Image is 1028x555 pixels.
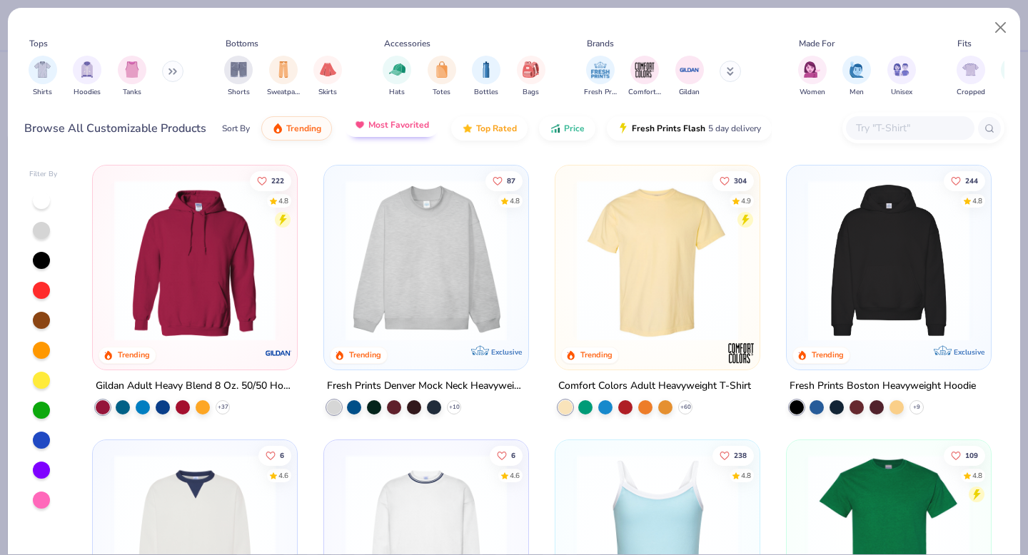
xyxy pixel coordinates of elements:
[343,113,440,137] button: Most Favorited
[628,56,661,98] div: filter for Comfort Colors
[957,87,985,98] span: Cropped
[428,56,456,98] button: filter button
[123,87,141,98] span: Tanks
[511,452,515,459] span: 6
[267,56,300,98] div: filter for Sweatpants
[472,56,500,98] button: filter button
[679,59,700,81] img: Gildan Image
[891,87,912,98] span: Unisex
[680,403,690,412] span: + 60
[107,180,283,341] img: 01756b78-01f6-4cc6-8d8a-3c30c1a0c8ac
[727,339,755,367] img: Comfort Colors logo
[957,37,972,50] div: Fits
[276,61,291,78] img: Sweatpants Image
[798,56,827,98] button: filter button
[584,87,617,98] span: Fresh Prints
[855,120,964,136] input: Try "T-Shirt"
[118,56,146,98] button: filter button
[558,377,751,395] div: Comfort Colors Adult Heavyweight T-Shirt
[313,56,342,98] div: filter for Skirts
[224,56,253,98] div: filter for Shorts
[842,56,871,98] button: filter button
[523,87,539,98] span: Bags
[953,347,984,357] span: Exclusive
[745,180,920,341] img: e55d29c3-c55d-459c-bfd9-9b1c499ab3c6
[478,61,494,78] img: Bottles Image
[799,37,835,50] div: Made For
[741,195,751,206] div: 4.9
[34,61,51,78] img: Shirts Image
[434,61,450,78] img: Totes Image
[29,37,48,50] div: Tops
[383,56,411,98] div: filter for Hats
[913,403,920,412] span: + 9
[218,403,228,412] span: + 37
[451,116,528,141] button: Top Rated
[944,445,985,465] button: Like
[618,123,629,134] img: flash.gif
[887,56,916,98] button: filter button
[231,61,247,78] img: Shorts Image
[962,61,979,78] img: Cropped Image
[972,195,982,206] div: 4.8
[790,377,976,395] div: Fresh Prints Boston Heavyweight Hoodie
[517,56,545,98] button: filter button
[741,470,751,481] div: 4.8
[587,37,614,50] div: Brands
[384,37,430,50] div: Accessories
[267,87,300,98] span: Sweatpants
[228,87,250,98] span: Shorts
[267,56,300,98] button: filter button
[259,445,292,465] button: Like
[73,56,101,98] button: filter button
[389,87,405,98] span: Hats
[226,37,258,50] div: Bottoms
[33,87,52,98] span: Shirts
[849,61,865,78] img: Men Image
[29,169,58,180] div: Filter By
[313,56,342,98] button: filter button
[634,59,655,81] img: Comfort Colors Image
[564,123,585,134] span: Price
[507,177,515,184] span: 87
[428,56,456,98] div: filter for Totes
[607,116,772,141] button: Fresh Prints Flash5 day delivery
[272,177,285,184] span: 222
[222,122,250,135] div: Sort By
[675,56,704,98] div: filter for Gildan
[491,347,522,357] span: Exclusive
[327,377,525,395] div: Fresh Prints Denver Mock Neck Heavyweight Sweatshirt
[584,56,617,98] button: filter button
[798,56,827,98] div: filter for Women
[842,56,871,98] div: filter for Men
[251,170,292,190] button: Like
[734,452,747,459] span: 238
[708,121,761,137] span: 5 day delivery
[338,180,514,341] img: f5d85501-0dbb-4ee4-b115-c08fa3845d83
[264,339,293,367] img: Gildan logo
[539,116,595,141] button: Price
[74,87,101,98] span: Hoodies
[476,123,517,134] span: Top Rated
[29,56,57,98] button: filter button
[734,177,747,184] span: 304
[804,61,820,78] img: Women Image
[965,177,978,184] span: 244
[118,56,146,98] div: filter for Tanks
[449,403,460,412] span: + 10
[433,87,450,98] span: Totes
[987,14,1014,41] button: Close
[490,445,523,465] button: Like
[712,445,754,465] button: Like
[281,452,285,459] span: 6
[354,119,366,131] img: most_fav.gif
[628,87,661,98] span: Comfort Colors
[965,452,978,459] span: 109
[286,123,321,134] span: Trending
[590,59,611,81] img: Fresh Prints Image
[944,170,985,190] button: Like
[124,61,140,78] img: Tanks Image
[632,123,705,134] span: Fresh Prints Flash
[96,377,294,395] div: Gildan Adult Heavy Blend 8 Oz. 50/50 Hooded Sweatshirt
[712,170,754,190] button: Like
